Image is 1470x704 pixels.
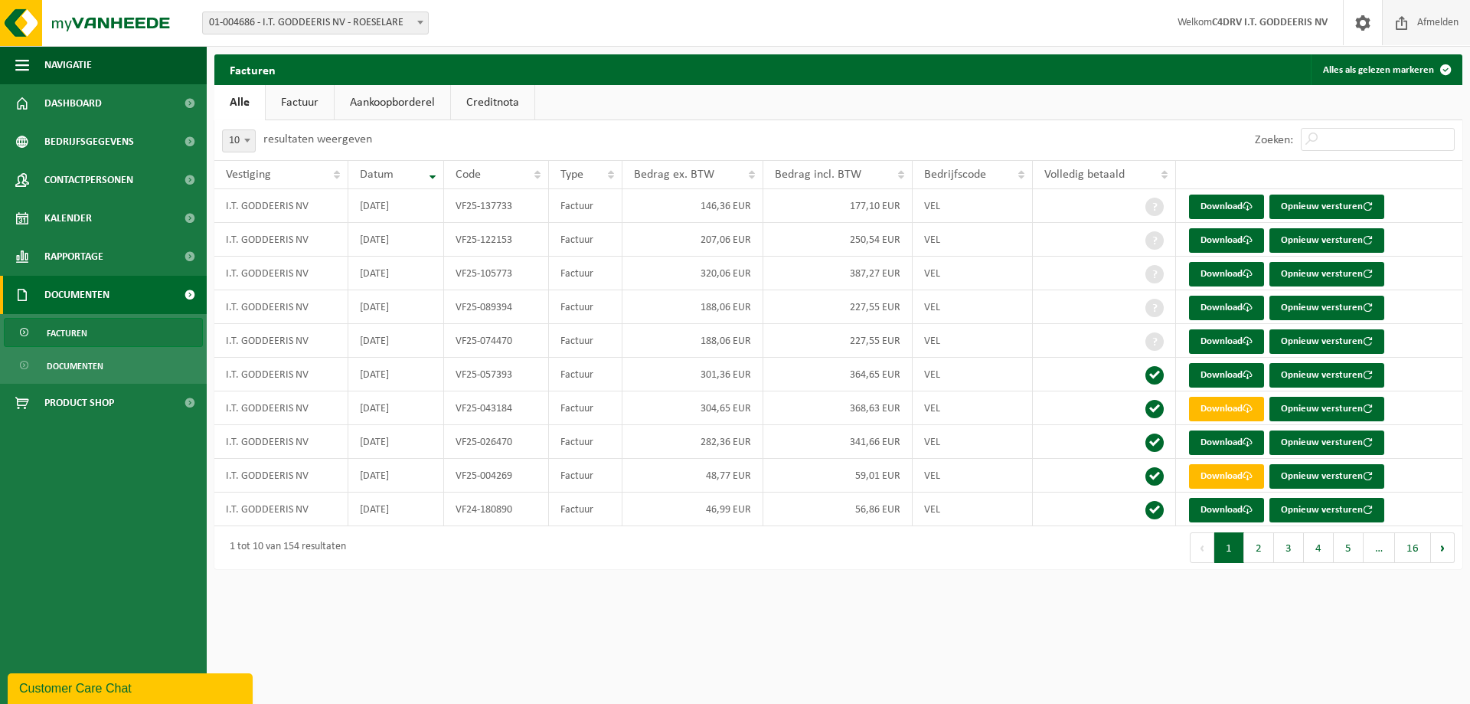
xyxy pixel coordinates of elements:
td: Factuur [549,189,622,223]
td: 250,54 EUR [763,223,913,257]
td: I.T. GODDEERIS NV [214,493,348,526]
span: 01-004686 - I.T. GODDEERIS NV - ROESELARE [202,11,429,34]
span: Bedrijfscode [924,169,986,181]
button: Opnieuw versturen [1269,498,1384,522]
td: I.T. GODDEERIS NV [214,391,348,425]
div: 1 tot 10 van 154 resultaten [222,534,346,562]
td: VEL [913,391,1033,425]
a: Download [1189,397,1264,421]
span: 10 [223,130,255,152]
span: Volledig betaald [1044,169,1125,181]
a: Download [1189,228,1264,253]
span: Bedrag ex. BTW [634,169,714,181]
td: VF25-122153 [444,223,549,257]
a: Download [1189,363,1264,388]
td: Factuur [549,391,622,425]
span: Code [456,169,481,181]
td: [DATE] [348,425,443,459]
a: Factuur [266,85,334,120]
button: Next [1431,532,1455,563]
button: 5 [1334,532,1364,563]
td: Factuur [549,223,622,257]
span: Dashboard [44,84,102,123]
td: [DATE] [348,223,443,257]
td: 368,63 EUR [763,391,913,425]
button: Opnieuw versturen [1269,296,1384,320]
span: Bedrag incl. BTW [775,169,861,181]
span: 10 [222,129,256,152]
span: Type [560,169,583,181]
td: Factuur [549,257,622,290]
td: 227,55 EUR [763,324,913,358]
a: Download [1189,464,1264,489]
button: Opnieuw versturen [1269,228,1384,253]
a: Download [1189,329,1264,354]
td: 188,06 EUR [622,324,763,358]
td: Factuur [549,425,622,459]
td: VF24-180890 [444,493,549,526]
td: 387,27 EUR [763,257,913,290]
td: [DATE] [348,324,443,358]
td: Factuur [549,459,622,493]
td: 56,86 EUR [763,493,913,526]
td: 177,10 EUR [763,189,913,223]
span: Kalender [44,199,92,237]
td: I.T. GODDEERIS NV [214,223,348,257]
span: Bedrijfsgegevens [44,123,134,161]
td: 304,65 EUR [622,391,763,425]
button: Opnieuw versturen [1269,195,1384,219]
span: Documenten [44,276,109,314]
td: [DATE] [348,257,443,290]
button: Opnieuw versturen [1269,464,1384,489]
td: VF25-057393 [444,358,549,391]
td: 320,06 EUR [622,257,763,290]
a: Download [1189,262,1264,287]
button: 3 [1274,532,1304,563]
td: I.T. GODDEERIS NV [214,459,348,493]
td: 227,55 EUR [763,290,913,324]
td: VF25-105773 [444,257,549,290]
td: VF25-137733 [444,189,549,223]
button: 4 [1304,532,1334,563]
td: Factuur [549,358,622,391]
strong: C4DRV I.T. GODDEERIS NV [1212,17,1328,28]
td: 146,36 EUR [622,189,763,223]
button: Opnieuw versturen [1269,329,1384,354]
td: 207,06 EUR [622,223,763,257]
td: [DATE] [348,493,443,526]
td: I.T. GODDEERIS NV [214,257,348,290]
td: 188,06 EUR [622,290,763,324]
h2: Facturen [214,54,291,84]
td: VF25-043184 [444,391,549,425]
td: Factuur [549,493,622,526]
td: I.T. GODDEERIS NV [214,189,348,223]
button: Opnieuw versturen [1269,397,1384,421]
button: Alles als gelezen markeren [1311,54,1461,85]
a: Download [1189,431,1264,455]
td: I.T. GODDEERIS NV [214,290,348,324]
span: Contactpersonen [44,161,133,199]
span: Datum [360,169,394,181]
a: Facturen [4,318,203,347]
button: 16 [1395,532,1431,563]
span: 01-004686 - I.T. GODDEERIS NV - ROESELARE [203,12,428,34]
span: Documenten [47,352,103,381]
td: 301,36 EUR [622,358,763,391]
span: … [1364,532,1395,563]
td: VF25-074470 [444,324,549,358]
a: Aankoopborderel [335,85,450,120]
a: Documenten [4,351,203,380]
td: 48,77 EUR [622,459,763,493]
a: Download [1189,498,1264,522]
td: VEL [913,257,1033,290]
td: [DATE] [348,290,443,324]
td: I.T. GODDEERIS NV [214,358,348,391]
td: VF25-004269 [444,459,549,493]
td: VEL [913,493,1033,526]
button: Opnieuw versturen [1269,431,1384,455]
button: Opnieuw versturen [1269,363,1384,388]
button: 2 [1244,532,1274,563]
td: VEL [913,358,1033,391]
a: Download [1189,195,1264,219]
